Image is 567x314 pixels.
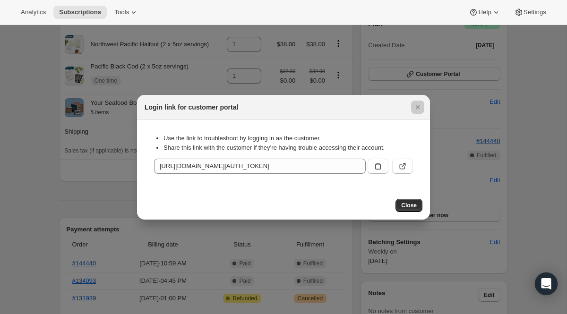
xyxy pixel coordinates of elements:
[109,6,144,19] button: Tools
[59,8,101,16] span: Subscriptions
[395,199,422,212] button: Close
[15,6,52,19] button: Analytics
[524,8,546,16] span: Settings
[145,102,238,112] h2: Login link for customer portal
[21,8,46,16] span: Analytics
[401,202,417,209] span: Close
[163,143,413,153] li: Share this link with the customer if they’re having trouble accessing their account.
[163,134,413,143] li: Use the link to troubleshoot by logging in as the customer.
[411,101,424,114] button: Close
[478,8,491,16] span: Help
[535,272,558,295] div: Open Intercom Messenger
[463,6,506,19] button: Help
[508,6,552,19] button: Settings
[53,6,107,19] button: Subscriptions
[114,8,129,16] span: Tools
